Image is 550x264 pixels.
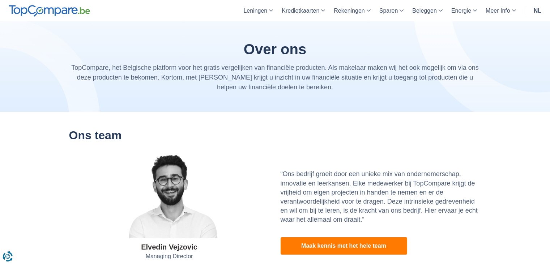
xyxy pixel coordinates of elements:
[69,129,481,142] h2: Ons team
[69,63,481,92] p: TopCompare, het Belgische platform voor het gratis vergelijken van financiële producten. Als make...
[111,153,227,238] img: Elvedin Vejzovic
[69,41,481,57] h1: Over ons
[141,242,197,252] div: Elvedin Vejzovic
[9,5,90,17] img: TopCompare
[146,252,193,261] span: Managing Director
[281,237,407,255] a: Maak kennis met het hele team
[281,170,481,224] p: “Ons bedrijf groeit door een unieke mix van ondernemerschap, innovatie en leerkansen. Elke medewe...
